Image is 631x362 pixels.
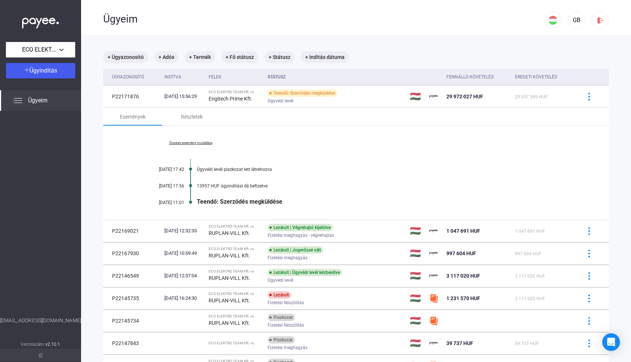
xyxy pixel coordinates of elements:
[22,14,59,29] img: white-payee-white-dot.svg
[209,341,262,345] div: ECO ELEKTRO TEAM Kft. vs
[301,51,349,63] mat-chip: + Indítás dátuma
[515,296,545,301] span: 3 117 020 HUF
[164,93,203,100] div: [DATE] 15:56:29
[515,341,539,346] span: 39 737 HUF
[446,94,483,99] span: 29 972 027 HUF
[591,11,609,29] button: logout-red
[140,183,184,189] div: [DATE] 17:56
[544,11,562,29] button: HU
[446,228,480,234] span: 1 047 691 HUF
[602,333,620,351] div: Open Intercom Messenger
[429,271,438,280] img: payee-logo
[209,224,262,229] div: ECO ELEKTRO TEAM Kft. vs
[268,269,342,276] div: Lezárult | Ügyvédi levél kézbesítve
[570,16,583,25] div: GB
[268,231,334,240] span: Fizetési meghagyás - végrehajtás
[140,141,241,145] a: Összes esemény mutatása
[209,314,262,319] div: ECO ELEKTRO TEAM Kft. vs
[103,310,161,332] td: P22145734
[103,242,161,264] td: P22167930
[515,274,545,279] span: 3 117 020 HUF
[209,275,250,281] strong: RUPLAN-VILL Kft.
[268,89,337,97] div: Teendő: Szerződés megküldése
[140,200,184,205] div: [DATE] 11:01
[585,250,593,257] img: more-blue
[209,292,262,296] div: ECO ELEKTRO TEAM Kft. vs
[181,112,203,121] div: Részletek
[581,223,597,239] button: more-blue
[585,295,593,302] img: more-blue
[585,93,593,101] img: more-blue
[581,89,597,104] button: more-blue
[29,67,57,74] span: Ügyindítás
[429,316,438,325] img: szamlazzhu-mini
[164,73,181,81] div: Indítva
[197,183,572,189] div: 13957 HUF ügyindítási díj befizetve
[28,96,48,105] span: Ügyeim
[209,90,262,94] div: ECO ELEKTRO TEAM Kft. vs
[221,51,258,63] mat-chip: + Fő státusz
[103,85,161,108] td: P22171876
[407,265,426,287] td: 🇭🇺
[407,85,426,108] td: 🇭🇺
[581,291,597,306] button: more-blue
[209,73,222,81] div: Felek
[429,339,438,348] img: payee-logo
[24,67,29,73] img: plus-white.svg
[515,94,548,99] span: 29 937 389 HUF
[209,320,250,326] strong: RUPLAN-VILL Kft.
[209,96,252,102] strong: Engitech Prime Kft.
[429,226,438,235] img: payee-logo
[407,242,426,264] td: 🇭🇺
[429,249,438,258] img: payee-logo
[6,42,75,57] button: ECO ELEKTRO TEAM Kft.
[209,269,262,274] div: ECO ELEKTRO TEAM Kft. vs
[568,11,585,29] button: GB
[103,287,161,309] td: P22145735
[429,294,438,303] img: szamlazzhu-mini
[22,45,59,54] span: ECO ELEKTRO TEAM Kft.
[407,287,426,309] td: 🇭🇺
[103,265,161,287] td: P22146549
[515,229,545,234] span: 1 047 691 HUF
[264,51,295,63] mat-chip: + Státusz
[548,16,557,25] img: HU
[209,247,262,251] div: ECO ELEKTRO TEAM Kft. vs
[407,310,426,332] td: 🇭🇺
[515,251,541,256] span: 997 604 HUF
[197,198,572,205] div: Teendő: Szerződés megküldése
[268,96,293,105] span: Ügyvédi levél
[164,295,203,302] div: [DATE] 16:24:30
[268,224,333,231] div: Lezárult | Végrehajtó kijelölve
[6,63,75,78] button: Ügyindítás
[209,298,250,303] strong: RUPLAN-VILL Kft.
[38,353,43,358] img: arrow-double-left-grey.svg
[103,220,161,242] td: P22169021
[140,167,184,172] div: [DATE] 17:42
[185,51,215,63] mat-chip: + Termék
[585,227,593,235] img: more-blue
[268,276,293,285] span: Ügyvédi levél
[103,13,544,25] div: Ügyeim
[103,51,148,63] mat-chip: + Ügyazonosító
[209,73,262,81] div: Felek
[13,96,22,105] img: list.svg
[596,17,604,24] img: logout-red
[581,313,597,328] button: more-blue
[268,291,291,299] div: Lezárult
[45,342,60,347] strong: v2.10.1
[446,73,509,81] div: Fennálló követelés
[407,332,426,354] td: 🇭🇺
[112,73,158,81] div: Ügyazonosító
[103,332,161,354] td: P22147843
[209,230,250,236] strong: RUPLAN-VILL Kft.
[446,73,494,81] div: Fennálló követelés
[268,314,295,321] div: Piszkozat
[120,112,146,121] div: Események
[429,92,438,101] img: payee-logo
[265,69,407,85] th: Státusz
[164,227,203,235] div: [DATE] 12:32:33
[446,340,473,346] span: 39 737 HUF
[209,253,250,259] strong: RUPLAN-VILL Kft.
[164,73,203,81] div: Indítva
